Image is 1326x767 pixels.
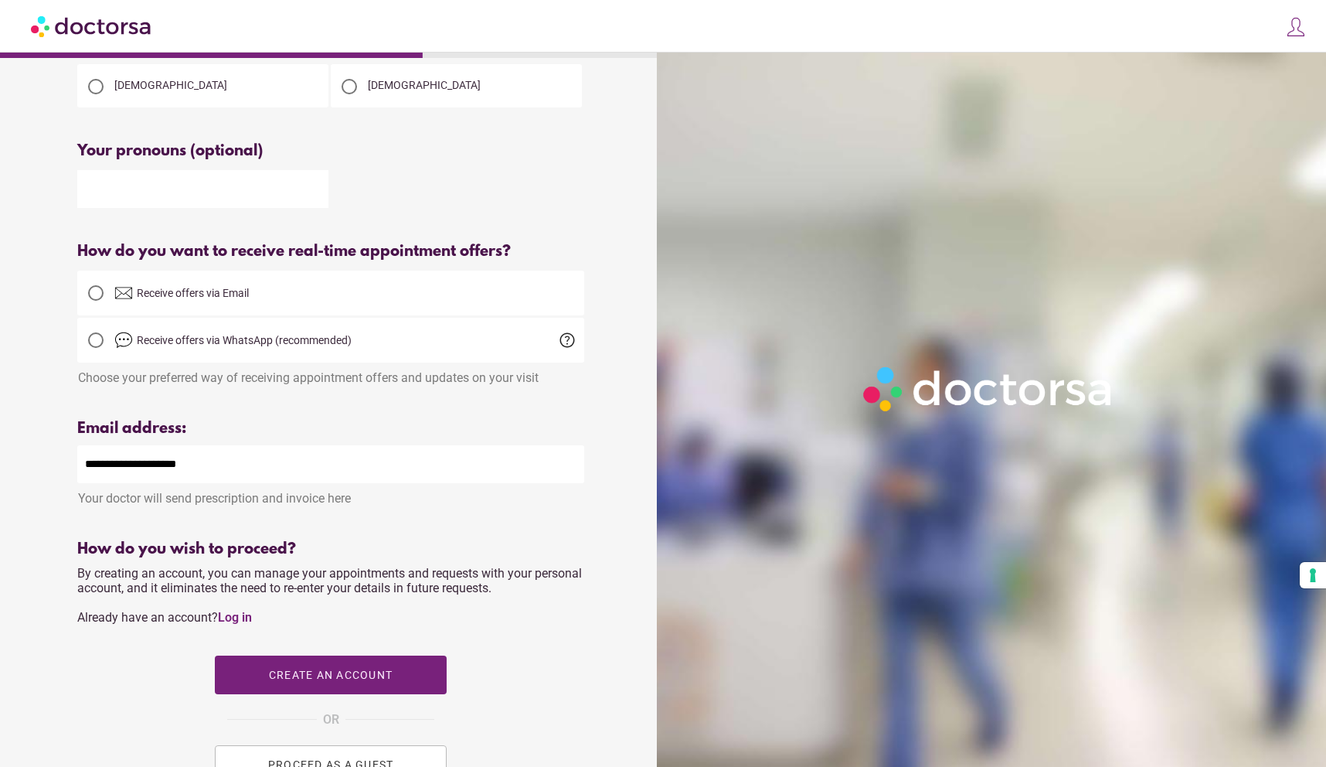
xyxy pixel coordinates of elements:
[1285,16,1307,38] img: icons8-customer-100.png
[137,334,352,346] span: Receive offers via WhatsApp (recommended)
[1300,562,1326,588] button: Your consent preferences for tracking technologies
[114,331,133,349] img: chat
[77,142,584,160] div: Your pronouns (optional)
[269,669,393,681] span: Create an account
[218,610,252,625] a: Log in
[368,79,481,91] span: [DEMOGRAPHIC_DATA]
[77,420,584,438] div: Email address:
[215,656,447,694] button: Create an account
[137,287,249,299] span: Receive offers via Email
[31,9,153,43] img: Doctorsa.com
[856,360,1121,418] img: Logo-Doctorsa-trans-White-partial-flat.png
[77,243,584,261] div: How do you want to receive real-time appointment offers?
[77,566,582,625] span: By creating an account, you can manage your appointments and requests with your personal account,...
[77,540,584,558] div: How do you wish to proceed?
[114,284,133,302] img: email
[114,79,227,91] span: [DEMOGRAPHIC_DATA]
[558,331,576,349] span: help
[323,710,339,730] span: OR
[77,483,584,506] div: Your doctor will send prescription and invoice here
[77,363,584,385] div: Choose your preferred way of receiving appointment offers and updates on your visit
